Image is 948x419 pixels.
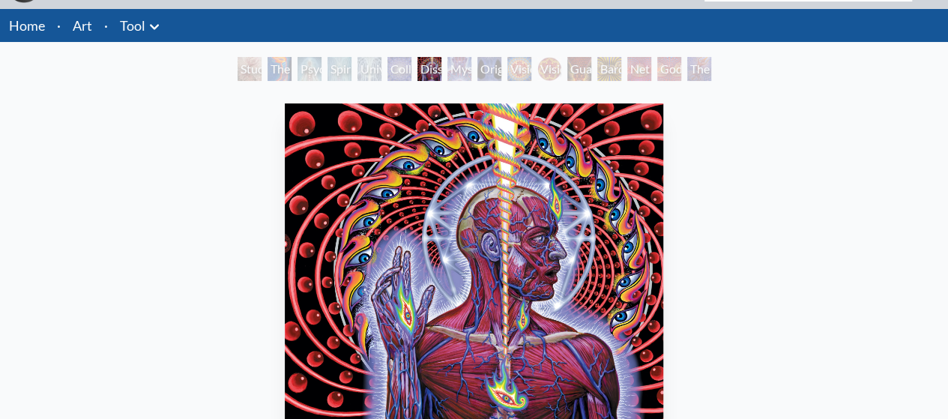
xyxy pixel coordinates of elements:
div: Vision Crystal [507,57,531,81]
div: The Great Turn [687,57,711,81]
div: Godself [657,57,681,81]
div: Study for the Great Turn [238,57,262,81]
div: Original Face [477,57,501,81]
div: Net of Being [627,57,651,81]
div: Collective Vision [387,57,411,81]
div: Universal Mind Lattice [357,57,381,81]
div: Mystic Eye [447,57,471,81]
div: Spiritual Energy System [327,57,351,81]
div: Vision [PERSON_NAME] [537,57,561,81]
div: The Torch [268,57,292,81]
a: Tool [120,15,145,36]
div: Dissectional Art for Tool's Lateralus CD [417,57,441,81]
a: Home [9,17,45,34]
li: · [51,9,67,42]
div: Guardian of Infinite Vision [567,57,591,81]
a: Art [73,15,92,36]
li: · [98,9,114,42]
div: Psychic Energy System [298,57,321,81]
div: Bardo Being [597,57,621,81]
